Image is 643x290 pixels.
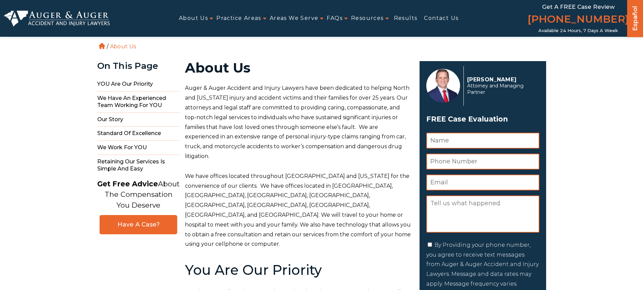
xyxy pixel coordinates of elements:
label: By Providing your phone number, you agree to receive text messages from Auger & Auger Accident an... [426,242,539,287]
a: Home [99,43,105,49]
a: [PHONE_NUMBER] [528,12,629,28]
input: Phone Number [426,154,539,169]
span: We have offices located throughout [GEOGRAPHIC_DATA] and [US_STATE] for the convenience of our cl... [185,173,411,247]
span: Available 24 Hours, 7 Days a Week [538,28,618,33]
input: Name [426,133,539,149]
img: Herbert Auger [426,69,460,103]
a: About Us [179,11,208,26]
p: About The Compensation You Deserve [97,179,180,211]
a: Contact Us [424,11,458,26]
span: We Have An Experienced Team Working For YOU [97,91,180,113]
span: FREE Case Evaluation [426,113,539,126]
a: Results [394,11,418,26]
span: Have A Case? [107,221,170,229]
a: Practice Areas [216,11,261,26]
li: About Us [108,43,138,50]
span: Auger & Auger Accident and Injury Lawyers have been dedicated to helping North and [US_STATE] inj... [185,85,409,159]
strong: Get Free Advice [97,180,158,188]
h1: About Us [185,61,411,75]
span: YOU Are Our Priority [97,77,180,91]
span: Retaining Our Services Is Simple and Easy [97,155,180,176]
input: Email [426,175,539,190]
a: Areas We Serve [270,11,319,26]
span: We Work For YOU [97,141,180,155]
p: [PERSON_NAME] [467,76,536,83]
a: FAQs [327,11,343,26]
span: Get a FREE Case Review [542,3,615,10]
a: Have A Case? [100,215,177,234]
span: Attorney and Managing Partner [467,83,536,96]
span: Our Story [97,113,180,127]
span: Standard of Excellence [97,127,180,141]
b: You Are Our Priority [185,262,322,278]
a: Resources [351,11,384,26]
div: On This Page [97,61,180,71]
img: Auger & Auger Accident and Injury Lawyers Logo [4,10,110,27]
